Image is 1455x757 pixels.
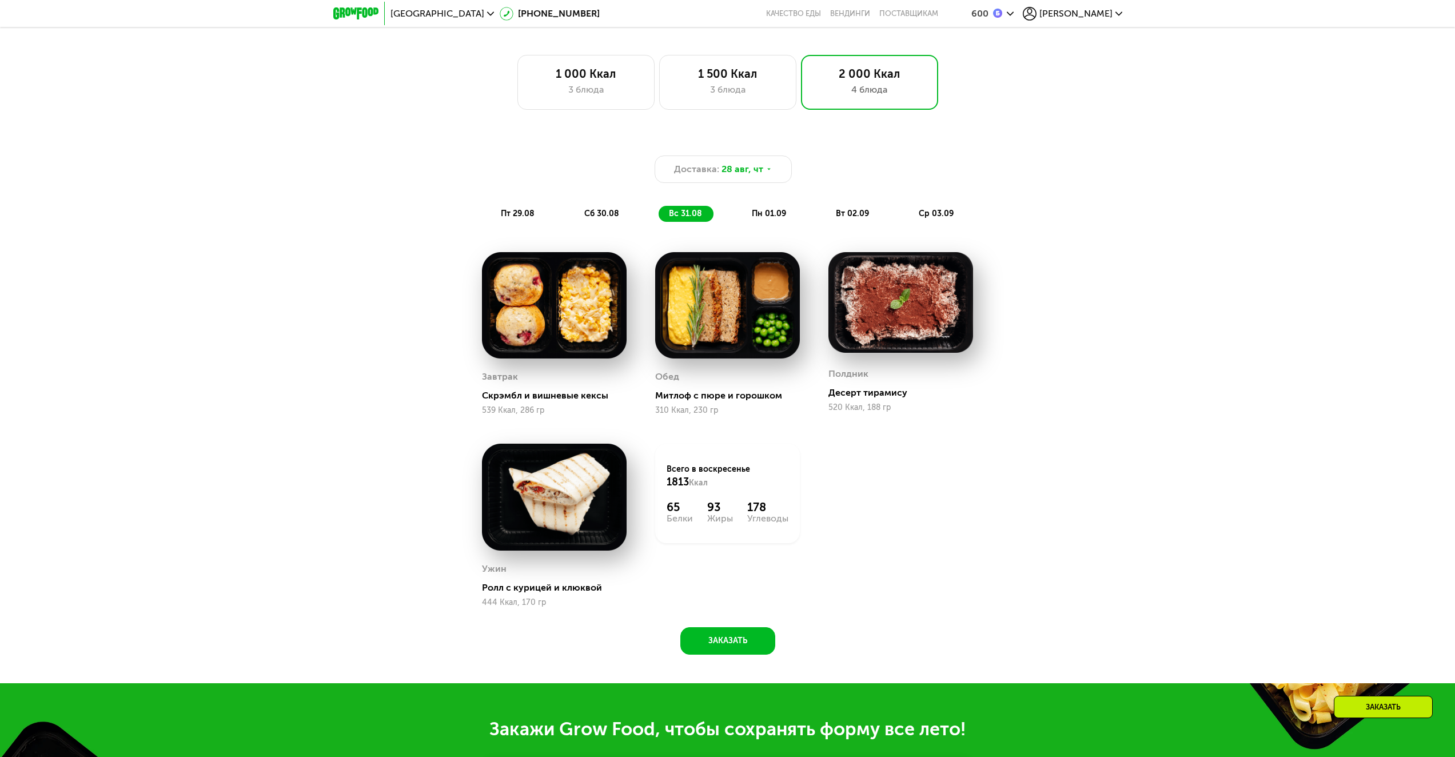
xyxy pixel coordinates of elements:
div: 444 Ккал, 170 гр [482,598,627,607]
div: Скрэмбл и вишневые кексы [482,390,636,401]
div: 4 блюда [813,83,926,97]
div: Завтрак [482,368,518,385]
div: 3 блюда [529,83,643,97]
span: Ккал [689,478,708,488]
span: вт 02.09 [836,209,869,218]
div: Ужин [482,560,507,577]
a: [PHONE_NUMBER] [500,7,600,21]
div: 310 Ккал, 230 гр [655,406,800,415]
div: 600 [971,9,988,18]
a: Качество еды [766,9,821,18]
div: Всего в воскресенье [667,464,788,489]
a: Вендинги [830,9,870,18]
button: Заказать [680,627,775,655]
div: Углеводы [747,514,788,523]
span: 1813 [667,476,689,488]
div: Заказать [1334,696,1433,718]
div: 178 [747,500,788,514]
span: вс 31.08 [669,209,702,218]
span: [GEOGRAPHIC_DATA] [390,9,484,18]
div: Полдник [828,365,868,383]
span: пт 29.08 [501,209,535,218]
div: 1 000 Ккал [529,67,643,81]
div: Жиры [707,514,733,523]
div: Обед [655,368,679,385]
span: пн 01.09 [752,209,786,218]
div: 2 000 Ккал [813,67,926,81]
span: ср 03.09 [919,209,954,218]
span: сб 30.08 [584,209,619,218]
span: [PERSON_NAME] [1039,9,1113,18]
span: Доставка: [674,162,719,176]
div: поставщикам [879,9,938,18]
div: 65 [667,500,693,514]
div: Митлоф с пюре и горошком [655,390,809,401]
div: Белки [667,514,693,523]
span: 28 авг, чт [721,162,763,176]
div: Ролл с курицей и клюквой [482,582,636,593]
div: 93 [707,500,733,514]
div: 539 Ккал, 286 гр [482,406,627,415]
div: Десерт тирамису [828,387,982,399]
div: 3 блюда [671,83,784,97]
div: 520 Ккал, 188 гр [828,403,973,412]
div: 1 500 Ккал [671,67,784,81]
